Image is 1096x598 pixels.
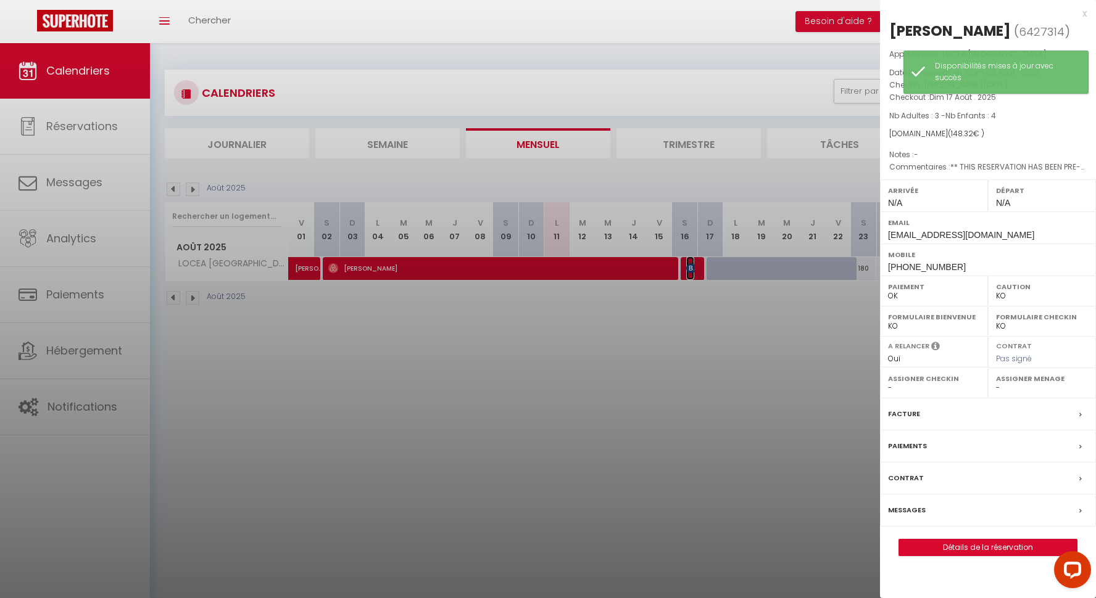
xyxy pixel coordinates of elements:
[888,311,980,323] label: Formulaire Bienvenue
[888,504,926,517] label: Messages
[889,21,1011,41] div: [PERSON_NAME]
[1044,546,1096,598] iframe: LiveChat chat widget
[889,110,996,121] span: Nb Adultes : 3 -
[945,110,996,121] span: Nb Enfants : 4
[899,539,1077,556] button: Détails de la réservation
[931,341,940,354] i: Sélectionner OUI si vous souhaiter envoyer les séquences de messages post-checkout
[899,539,1077,555] a: Détails de la réservation
[889,67,1087,79] p: Date de réservation :
[996,281,1088,293] label: Caution
[888,198,902,208] span: N/A
[888,248,1088,261] label: Mobile
[914,149,918,160] span: -
[888,440,927,453] label: Paiements
[996,184,1088,197] label: Départ
[888,372,980,385] label: Assigner Checkin
[1014,23,1070,40] span: ( )
[996,198,1010,208] span: N/A
[889,79,1087,91] p: Checkin :
[1019,24,1065,39] span: 6427314
[888,262,966,272] span: [PHONE_NUMBER]
[888,230,1034,240] span: [EMAIL_ADDRESS][DOMAIN_NAME]
[888,341,929,351] label: A relancer
[889,128,1087,140] div: [DOMAIN_NAME]
[948,128,984,139] span: ( € )
[889,161,1087,173] p: Commentaires :
[951,128,973,139] span: 148.32
[929,92,996,102] span: Dim 17 Août . 2025
[889,91,1087,104] p: Checkout :
[996,341,1032,349] label: Contrat
[888,472,924,485] label: Contrat
[889,149,1087,161] p: Notes :
[880,6,1087,21] div: x
[888,216,1088,229] label: Email
[996,311,1088,323] label: Formulaire Checkin
[888,281,980,293] label: Paiement
[942,49,1047,59] span: LOCEA [GEOGRAPHIC_DATA]
[996,372,1088,385] label: Assigner Menage
[888,408,920,420] label: Facture
[889,48,1087,60] p: Appartement :
[935,60,1076,84] div: Disponibilités mises à jour avec succès
[996,353,1032,364] span: Pas signé
[888,184,980,197] label: Arrivée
